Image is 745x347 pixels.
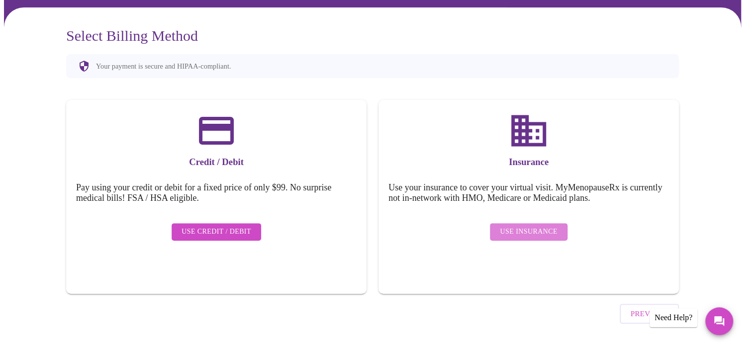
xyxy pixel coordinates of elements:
span: Use Credit / Debit [182,226,251,238]
h3: Credit / Debit [76,157,357,168]
button: Use Insurance [490,223,567,241]
h5: Use your insurance to cover your virtual visit. MyMenopauseRx is currently not in-network with HM... [388,182,669,203]
h3: Insurance [388,157,669,168]
h3: Select Billing Method [66,27,679,44]
span: Use Insurance [500,226,557,238]
button: Messages [705,307,733,335]
div: Need Help? [650,308,697,327]
button: Use Credit / Debit [172,223,261,241]
span: Previous [631,307,668,320]
p: Your payment is secure and HIPAA-compliant. [96,62,231,71]
h5: Pay using your credit or debit for a fixed price of only $99. No surprise medical bills! FSA / HS... [76,182,357,203]
button: Previous [620,304,679,324]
